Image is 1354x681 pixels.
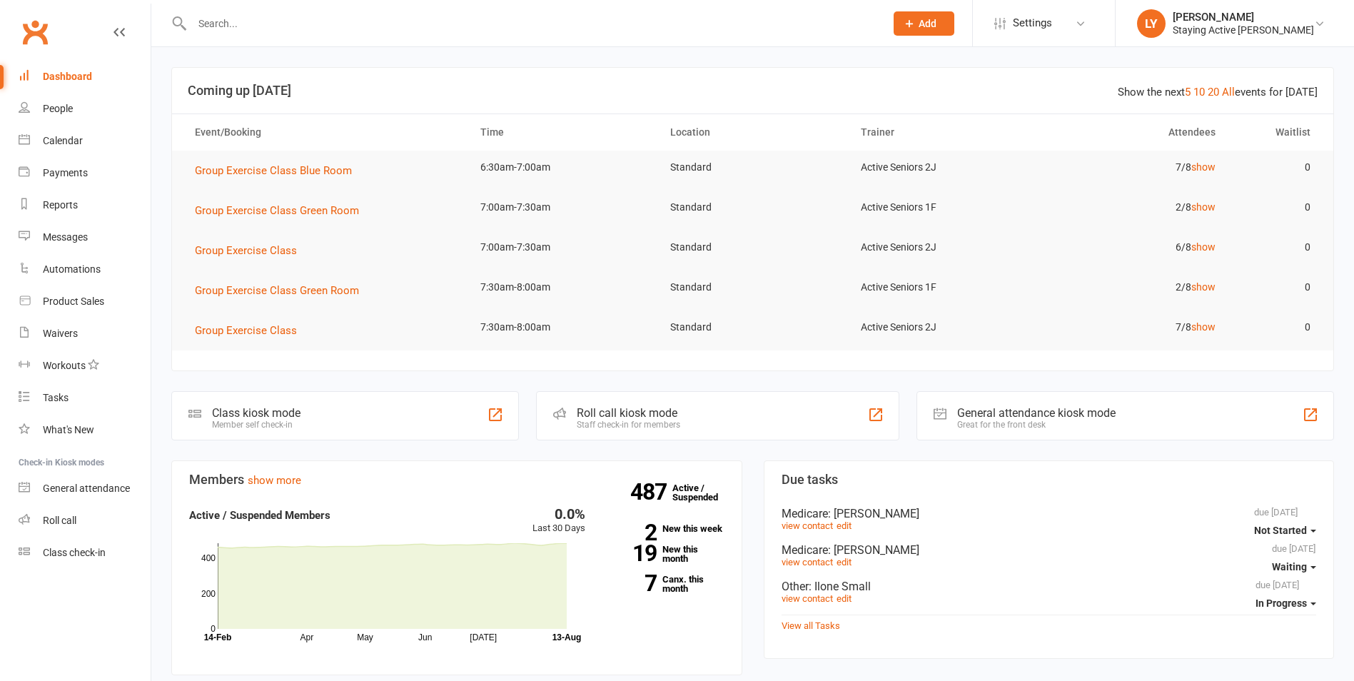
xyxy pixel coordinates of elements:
[894,11,954,36] button: Add
[1173,11,1314,24] div: [PERSON_NAME]
[19,318,151,350] a: Waivers
[43,515,76,526] div: Roll call
[657,271,847,304] td: Standard
[19,157,151,189] a: Payments
[43,167,88,178] div: Payments
[630,481,672,503] strong: 487
[1173,24,1314,36] div: Staying Active [PERSON_NAME]
[1254,518,1316,543] button: Not Started
[657,151,847,184] td: Standard
[782,593,833,604] a: view contact
[468,311,657,344] td: 7:30am-8:00am
[1254,525,1307,536] span: Not Started
[189,473,724,487] h3: Members
[1272,561,1307,572] span: Waiting
[1222,86,1235,99] a: All
[828,543,919,557] span: : [PERSON_NAME]
[1191,241,1216,253] a: show
[1191,161,1216,173] a: show
[43,296,104,307] div: Product Sales
[1228,311,1323,344] td: 0
[19,505,151,537] a: Roll call
[837,557,852,567] a: edit
[1228,114,1323,151] th: Waitlist
[468,271,657,304] td: 7:30am-8:00am
[212,420,300,430] div: Member self check-in
[43,103,73,114] div: People
[188,14,875,34] input: Search...
[957,420,1116,430] div: Great for the front desk
[607,522,657,543] strong: 2
[1038,114,1228,151] th: Attendees
[848,231,1038,264] td: Active Seniors 2J
[607,524,724,533] a: 2New this week
[1038,311,1228,344] td: 7/8
[577,406,680,420] div: Roll call kiosk mode
[657,231,847,264] td: Standard
[19,350,151,382] a: Workouts
[19,382,151,414] a: Tasks
[468,114,657,151] th: Time
[1013,7,1052,39] span: Settings
[848,114,1038,151] th: Trainer
[607,575,724,593] a: 7Canx. this month
[782,543,1317,557] div: Medicare
[19,61,151,93] a: Dashboard
[782,520,833,531] a: view contact
[468,191,657,224] td: 7:00am-7:30am
[182,114,468,151] th: Event/Booking
[1228,271,1323,304] td: 0
[19,414,151,446] a: What's New
[532,507,585,536] div: Last 30 Days
[607,572,657,594] strong: 7
[1038,271,1228,304] td: 2/8
[43,263,101,275] div: Automations
[195,162,362,179] button: Group Exercise Class Blue Room
[1228,151,1323,184] td: 0
[657,114,847,151] th: Location
[43,135,83,146] div: Calendar
[19,125,151,157] a: Calendar
[607,543,657,564] strong: 19
[828,507,919,520] span: : [PERSON_NAME]
[17,14,53,50] a: Clubworx
[43,424,94,435] div: What's New
[468,231,657,264] td: 7:00am-7:30am
[1118,84,1318,101] div: Show the next events for [DATE]
[212,406,300,420] div: Class kiosk mode
[195,244,297,257] span: Group Exercise Class
[657,311,847,344] td: Standard
[19,473,151,505] a: General attendance kiosk mode
[195,202,369,219] button: Group Exercise Class Green Room
[1191,201,1216,213] a: show
[188,84,1318,98] h3: Coming up [DATE]
[848,311,1038,344] td: Active Seniors 2J
[919,18,936,29] span: Add
[195,242,307,259] button: Group Exercise Class
[19,286,151,318] a: Product Sales
[782,620,840,631] a: View all Tasks
[1038,151,1228,184] td: 7/8
[19,537,151,569] a: Class kiosk mode
[1137,9,1166,38] div: LY
[848,271,1038,304] td: Active Seniors 1F
[248,474,301,487] a: show more
[43,360,86,371] div: Workouts
[1256,597,1307,609] span: In Progress
[19,189,151,221] a: Reports
[195,322,307,339] button: Group Exercise Class
[1191,321,1216,333] a: show
[19,221,151,253] a: Messages
[1038,191,1228,224] td: 2/8
[837,520,852,531] a: edit
[1193,86,1205,99] a: 10
[195,204,359,217] span: Group Exercise Class Green Room
[195,324,297,337] span: Group Exercise Class
[848,151,1038,184] td: Active Seniors 2J
[468,151,657,184] td: 6:30am-7:00am
[809,580,871,593] span: : Ilone Small
[1228,231,1323,264] td: 0
[607,545,724,563] a: 19New this month
[782,580,1317,593] div: Other
[672,473,735,513] a: 487Active / Suspended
